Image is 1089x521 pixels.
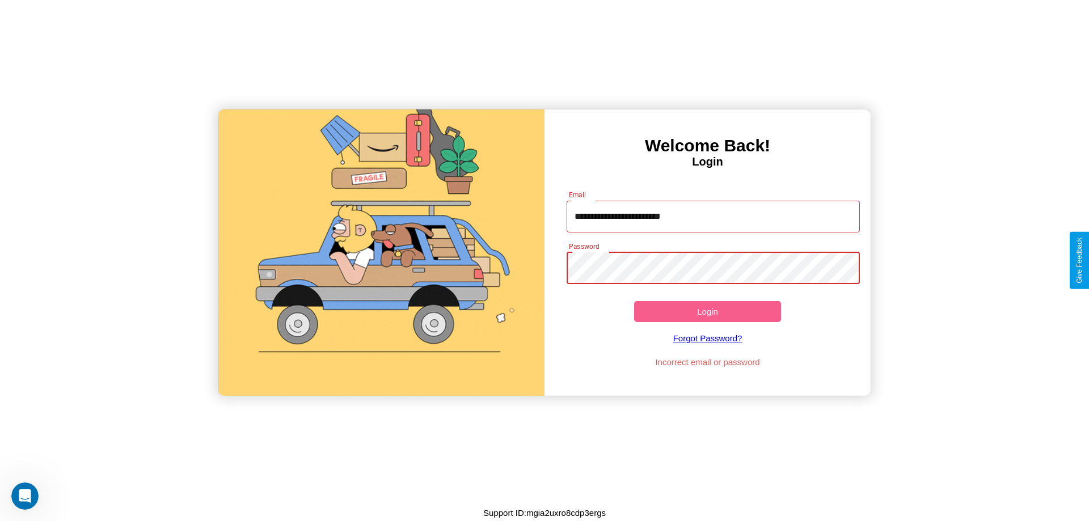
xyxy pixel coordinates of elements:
img: gif [218,109,544,396]
div: Give Feedback [1075,238,1083,283]
h4: Login [544,155,871,168]
iframe: Intercom live chat [11,482,39,510]
label: Email [569,190,586,200]
p: Support ID: mgia2uxro8cdp3ergs [483,505,606,520]
label: Password [569,242,599,251]
button: Login [634,301,781,322]
a: Forgot Password? [561,322,855,354]
h3: Welcome Back! [544,136,871,155]
p: Incorrect email or password [561,354,855,370]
